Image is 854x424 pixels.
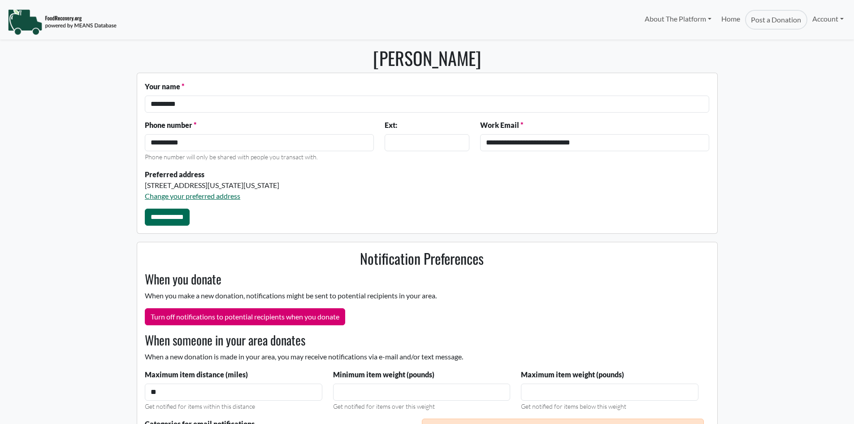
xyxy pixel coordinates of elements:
[145,170,204,179] strong: Preferred address
[145,308,345,325] button: Turn off notifications to potential recipients when you donate
[139,290,704,301] p: When you make a new donation, notifications might be sent to potential recipients in your area.
[716,10,745,30] a: Home
[333,402,435,410] small: Get notified for items over this weight
[807,10,849,28] a: Account
[8,9,117,35] img: NavigationLogo_FoodRecovery-91c16205cd0af1ed486a0f1a7774a6544ea792ac00100771e7dd3ec7c0e58e41.png
[521,402,626,410] small: Get notified for items below this weight
[139,351,704,362] p: When a new donation is made in your area, you may receive notifications via e-mail and/or text me...
[145,153,318,161] small: Phone number will only be shared with people you transact with.
[639,10,716,28] a: About The Platform
[139,332,704,348] h3: When someone in your area donates
[145,120,196,131] label: Phone number
[137,47,718,69] h1: [PERSON_NAME]
[145,180,469,191] div: [STREET_ADDRESS][US_STATE][US_STATE]
[333,369,434,380] label: Minimum item weight (pounds)
[145,81,184,92] label: Your name
[145,369,248,380] label: Maximum item distance (miles)
[745,10,807,30] a: Post a Donation
[145,402,255,410] small: Get notified for items within this distance
[521,369,624,380] label: Maximum item weight (pounds)
[385,120,397,131] label: Ext:
[139,250,704,267] h2: Notification Preferences
[145,192,240,200] a: Change your preferred address
[480,120,523,131] label: Work Email
[139,271,704,287] h3: When you donate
